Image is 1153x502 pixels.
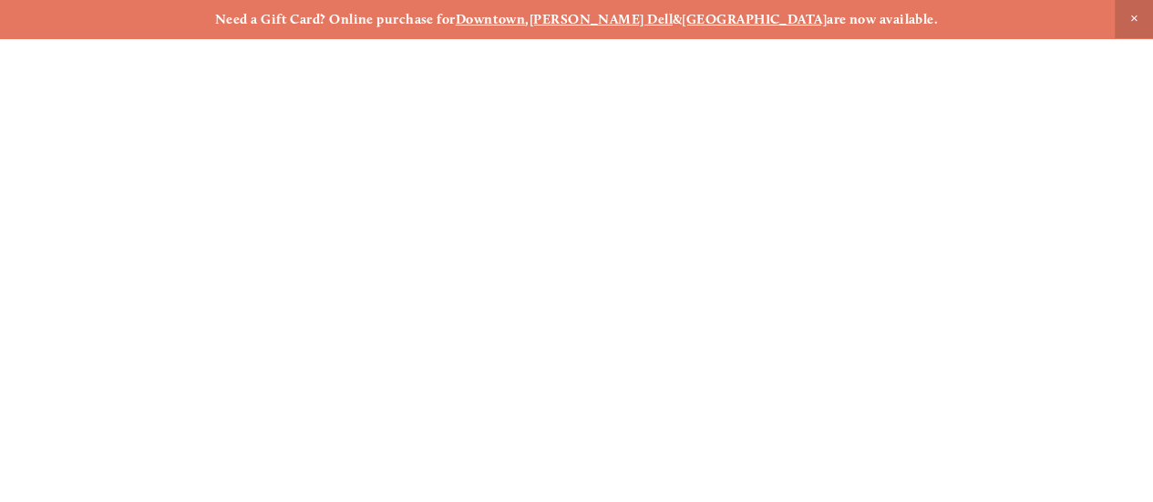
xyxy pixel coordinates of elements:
[456,11,526,27] a: Downtown
[525,11,529,27] strong: ,
[682,11,827,27] a: [GEOGRAPHIC_DATA]
[673,11,682,27] strong: &
[530,11,673,27] a: [PERSON_NAME] Dell
[827,11,938,27] strong: are now available.
[215,11,456,27] strong: Need a Gift Card? Online purchase for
